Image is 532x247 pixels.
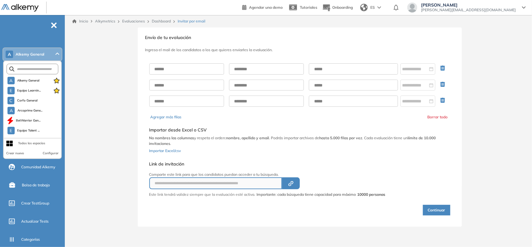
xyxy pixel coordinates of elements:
span: Comunidad Alkemy [21,164,55,170]
span: A [10,108,13,113]
button: Borrar todo [428,114,448,120]
span: BetWarrior Gen... [16,118,41,123]
p: y respeta el orden: . Podrás importar archivos de . Cada evaluación tiene un . [149,135,450,146]
span: [PERSON_NAME] [421,2,516,7]
span: E [10,88,12,93]
span: Crear TestGroup [21,200,49,206]
span: Equipo Talent ... [17,128,40,133]
span: Arcoprime Gene... [17,108,42,113]
span: Onboarding [332,5,353,10]
span: Agendar una demo [249,5,283,10]
button: Crear nuevo [6,151,24,156]
span: Categorías [21,237,40,242]
p: Comparte este link para que los candidatos puedan acceder a tu búsqueda. [149,172,386,177]
span: Alkymetrics [95,19,115,23]
span: A [8,52,11,57]
span: Alkemy General [17,78,40,83]
span: E [10,128,12,133]
span: Equipo Learnin... [17,88,41,93]
h3: Envío de tu evaluación [145,35,454,40]
span: A [9,78,12,83]
button: Continuar [423,205,450,215]
span: Corfo General [17,98,38,103]
span: Bolsa de trabajo [22,182,50,188]
span: [PERSON_NAME][EMAIL_ADDRESS][DOMAIN_NAME] [421,7,516,12]
button: Onboarding [322,1,353,14]
a: Inicio [72,18,88,24]
span: C [9,98,12,103]
a: Dashboard [152,19,171,23]
button: Agregar más filas [151,114,182,120]
h5: Importar desde Excel o CSV [149,127,450,133]
img: world [360,4,368,11]
b: hasta 5.000 filas por vez [319,136,362,140]
span: Tutoriales [300,5,317,10]
span: ES [370,5,375,10]
b: No nombres las columnas [149,136,194,140]
span: Importante: cada búsqueda tiene capacidad para máximo [257,192,386,197]
a: Agendar una demo [242,3,283,11]
a: Evaluaciones [122,19,145,23]
b: límite de 10.000 invitaciones [149,136,436,146]
img: Logo [1,4,39,12]
b: nombre, apellido y email [226,136,269,140]
button: Importar Excel/csv [149,146,181,154]
button: Configurar [43,151,59,156]
span: Invitar por email [178,18,205,24]
span: Actualizar Tests [21,219,49,224]
img: arrow [377,6,381,9]
span: Alkemy General [16,52,44,57]
h5: Link de invitación [149,161,386,167]
span: Importar Excel/csv [149,148,181,153]
p: Este link tendrá validez siempre que la evaluación esté activa. [149,192,256,197]
strong: 10000 personas [357,192,386,197]
h3: Ingresa el mail de los candidatos a los que quieres enviarles la evaluación. [145,48,454,52]
div: Todos los espacios [18,141,45,146]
